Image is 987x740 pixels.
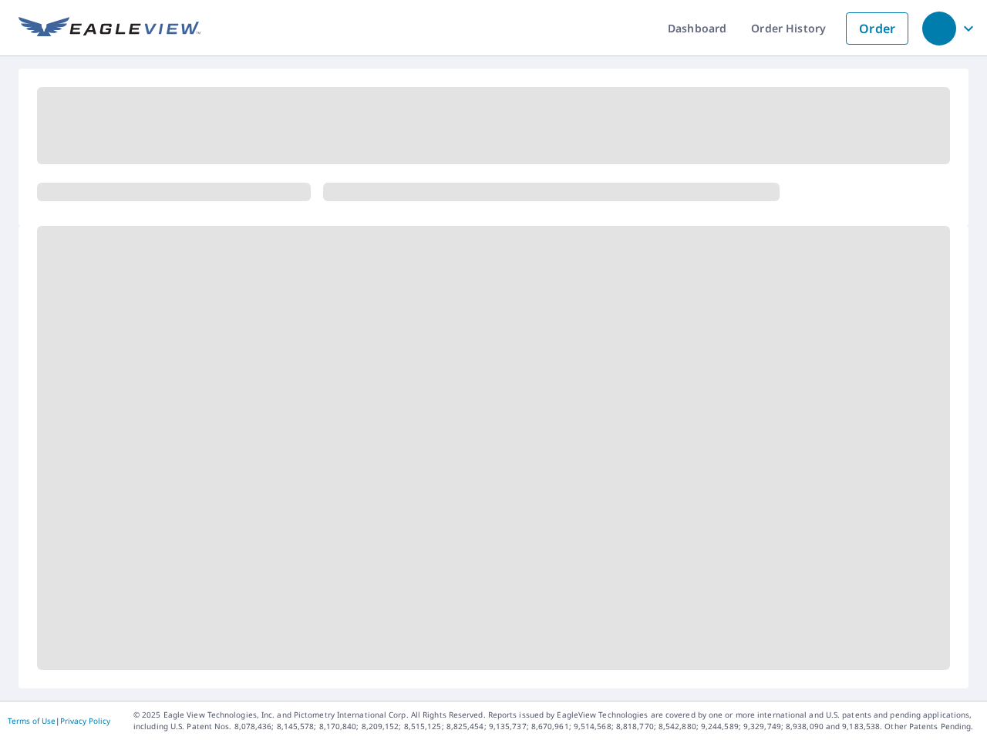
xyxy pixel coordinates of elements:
img: EV Logo [19,17,200,40]
a: Order [846,12,908,45]
p: © 2025 Eagle View Technologies, Inc. and Pictometry International Corp. All Rights Reserved. Repo... [133,709,979,732]
p: | [8,716,110,725]
a: Privacy Policy [60,715,110,726]
a: Terms of Use [8,715,56,726]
